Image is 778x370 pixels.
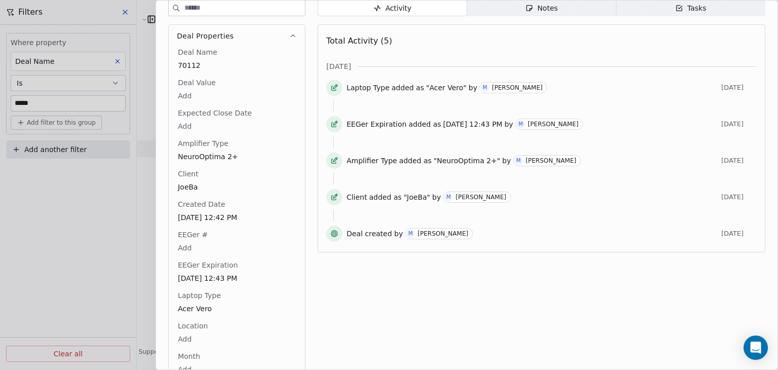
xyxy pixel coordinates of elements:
span: [DATE] [721,84,757,92]
span: [DATE] 12:43 PM [443,119,502,129]
div: M [483,84,487,92]
span: Add [178,91,296,101]
span: 70112 [178,60,296,70]
span: Deal Value [176,78,218,88]
div: [PERSON_NAME] [455,194,506,201]
div: M [516,157,521,165]
span: Expected Close Date [176,108,254,118]
div: Open Intercom Messenger [744,336,768,360]
span: Deal created by [346,229,403,239]
div: M [446,193,451,201]
span: [DATE] [721,157,757,165]
span: Total Activity (5) [326,36,392,46]
span: [DATE] [326,61,351,71]
span: [DATE] [721,193,757,201]
div: [PERSON_NAME] [528,121,578,128]
span: "Acer Vero" [426,83,466,93]
span: added as [369,192,402,202]
span: Add [178,121,296,131]
div: [PERSON_NAME] [417,230,468,237]
div: M [519,120,523,128]
span: Month [176,351,202,361]
span: "JoeBa" [404,192,430,202]
div: Notes [525,3,558,14]
span: by [504,119,513,129]
span: EEGer Expiration [176,260,240,270]
span: Client [176,169,201,179]
span: Add [178,243,296,253]
span: NeuroOptima 2+ [178,152,296,162]
div: [PERSON_NAME] [492,84,542,91]
span: added as [392,83,424,93]
div: M [408,230,413,238]
span: Amplifier Type [346,156,397,166]
span: Laptop Type [176,290,223,301]
span: by [432,192,441,202]
span: added as [409,119,441,129]
div: [PERSON_NAME] [526,157,576,164]
span: Laptop Type [346,83,390,93]
span: [DATE] 12:42 PM [178,212,296,223]
span: Deal Properties [177,31,234,41]
span: by [469,83,477,93]
span: [DATE] [721,120,757,128]
span: "NeuroOptima 2+" [434,156,500,166]
span: Deal Name [176,47,219,57]
span: Created Date [176,199,227,209]
span: Add [178,334,296,344]
button: Deal Properties [169,25,305,47]
span: Client [346,192,367,202]
span: EEGer # [176,230,210,240]
span: Amplifier Type [176,138,230,149]
span: EEGer Expiration [346,119,406,129]
span: [DATE] [721,230,757,238]
span: by [502,156,511,166]
div: Tasks [675,3,707,14]
span: Acer Vero [178,304,296,314]
span: JoeBa [178,182,296,192]
span: Location [176,321,210,331]
span: [DATE] 12:43 PM [178,273,296,283]
span: added as [399,156,432,166]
